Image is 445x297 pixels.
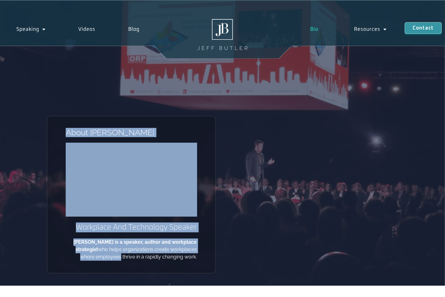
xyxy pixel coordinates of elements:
[292,22,336,36] a: Bio
[66,143,197,216] iframe: vimeo Video Player
[112,22,156,36] a: Blog
[292,22,405,36] nav: Menu
[66,128,197,136] h1: About [PERSON_NAME]
[413,26,434,31] span: Contact
[405,22,442,34] a: Contact
[66,222,197,232] h2: Workplace And Technology Speaker
[62,22,112,36] a: Videos
[73,239,197,252] b: [PERSON_NAME] is a speaker, author and workplace strategist
[336,22,405,36] a: Resources
[66,238,197,261] p: who helps organizations create workplaces where employees thrive in a rapidly changing work.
